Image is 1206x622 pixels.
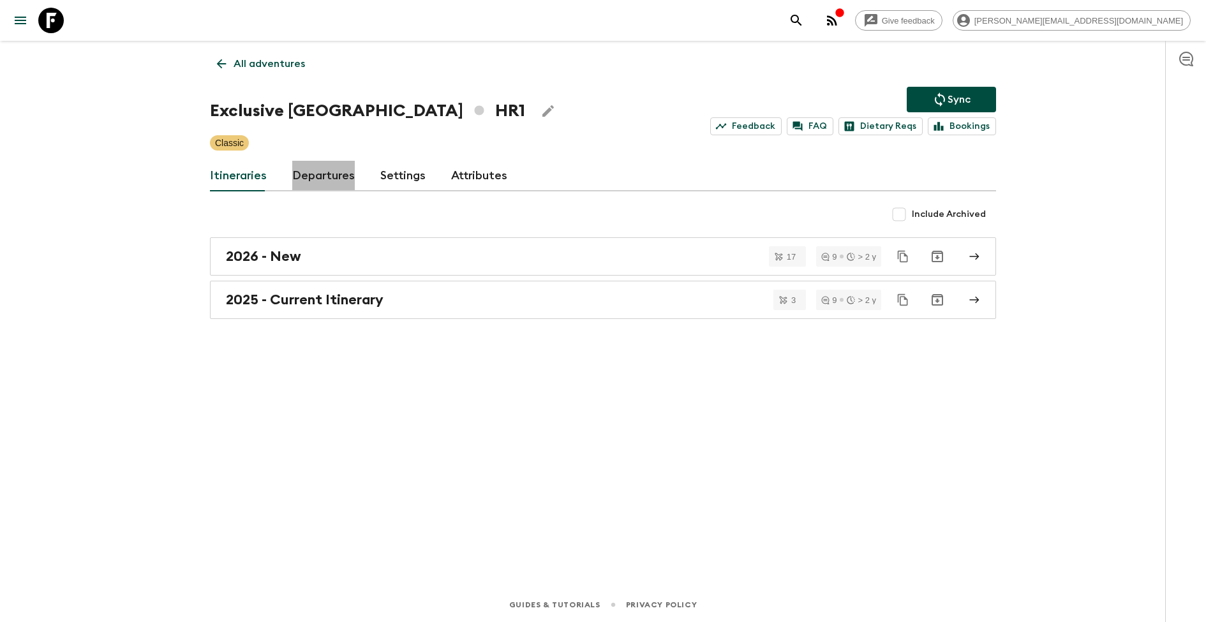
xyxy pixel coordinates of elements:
button: Duplicate [891,245,914,268]
div: 9 [821,253,837,261]
span: Include Archived [912,208,986,221]
a: FAQ [787,117,833,135]
h1: Exclusive [GEOGRAPHIC_DATA] HR1 [210,98,525,124]
a: Itineraries [210,161,267,191]
button: Edit Adventure Title [535,98,561,124]
button: Archive [925,287,950,313]
a: Bookings [928,117,996,135]
span: 17 [779,253,803,261]
button: Duplicate [891,288,914,311]
button: Archive [925,244,950,269]
a: Give feedback [855,10,942,31]
span: [PERSON_NAME][EMAIL_ADDRESS][DOMAIN_NAME] [967,16,1190,26]
a: Attributes [451,161,507,191]
a: Guides & Tutorials [509,598,600,612]
p: All adventures [234,56,305,71]
button: Sync adventure departures to the booking engine [907,87,996,112]
a: Settings [380,161,426,191]
h2: 2025 - Current Itinerary [226,292,383,308]
a: Privacy Policy [626,598,697,612]
a: Feedback [710,117,782,135]
div: [PERSON_NAME][EMAIL_ADDRESS][DOMAIN_NAME] [953,10,1191,31]
div: 9 [821,296,837,304]
span: Give feedback [875,16,942,26]
h2: 2026 - New [226,248,301,265]
p: Classic [215,137,244,149]
div: > 2 y [847,296,876,304]
a: Departures [292,161,355,191]
p: Sync [948,92,971,107]
a: Dietary Reqs [838,117,923,135]
a: All adventures [210,51,312,77]
span: 3 [784,296,803,304]
div: > 2 y [847,253,876,261]
button: search adventures [784,8,809,33]
a: 2025 - Current Itinerary [210,281,996,319]
button: menu [8,8,33,33]
a: 2026 - New [210,237,996,276]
